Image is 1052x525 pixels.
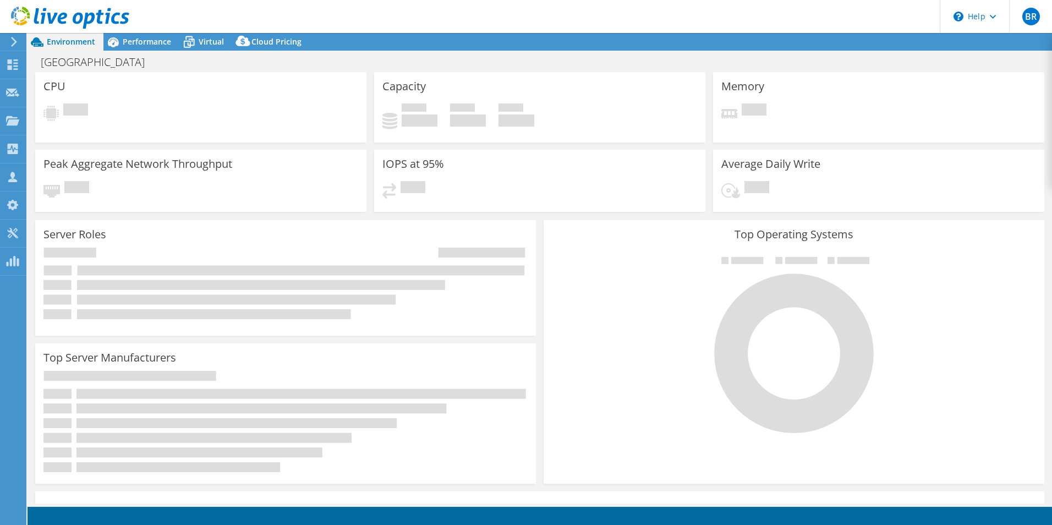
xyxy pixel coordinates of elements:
[498,114,534,127] h4: 0 GiB
[43,352,176,364] h3: Top Server Manufacturers
[552,228,1036,240] h3: Top Operating Systems
[402,103,426,114] span: Used
[43,158,232,170] h3: Peak Aggregate Network Throughput
[36,56,162,68] h1: [GEOGRAPHIC_DATA]
[402,114,437,127] h4: 0 GiB
[382,158,444,170] h3: IOPS at 95%
[721,158,820,170] h3: Average Daily Write
[450,114,486,127] h4: 0 GiB
[401,181,425,196] span: Pending
[43,228,106,240] h3: Server Roles
[498,103,523,114] span: Total
[742,103,766,118] span: Pending
[43,80,65,92] h3: CPU
[382,80,426,92] h3: Capacity
[721,80,764,92] h3: Memory
[47,36,95,47] span: Environment
[450,103,475,114] span: Free
[251,36,302,47] span: Cloud Pricing
[64,181,89,196] span: Pending
[123,36,171,47] span: Performance
[744,181,769,196] span: Pending
[954,12,963,21] svg: \n
[1022,8,1040,25] span: BR
[63,103,88,118] span: Pending
[199,36,224,47] span: Virtual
